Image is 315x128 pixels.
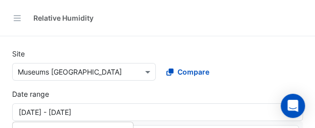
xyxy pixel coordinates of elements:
button: [DATE] - [DATE] [12,103,303,121]
span: 01 May 25 - 31 Jul 25 [19,108,71,116]
div: Relative Humidity [33,13,94,23]
div: Open Intercom Messenger [281,94,305,118]
label: Site [12,48,25,59]
span: Compare [177,67,209,77]
button: Compare [160,63,216,81]
label: Date range [12,89,49,99]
